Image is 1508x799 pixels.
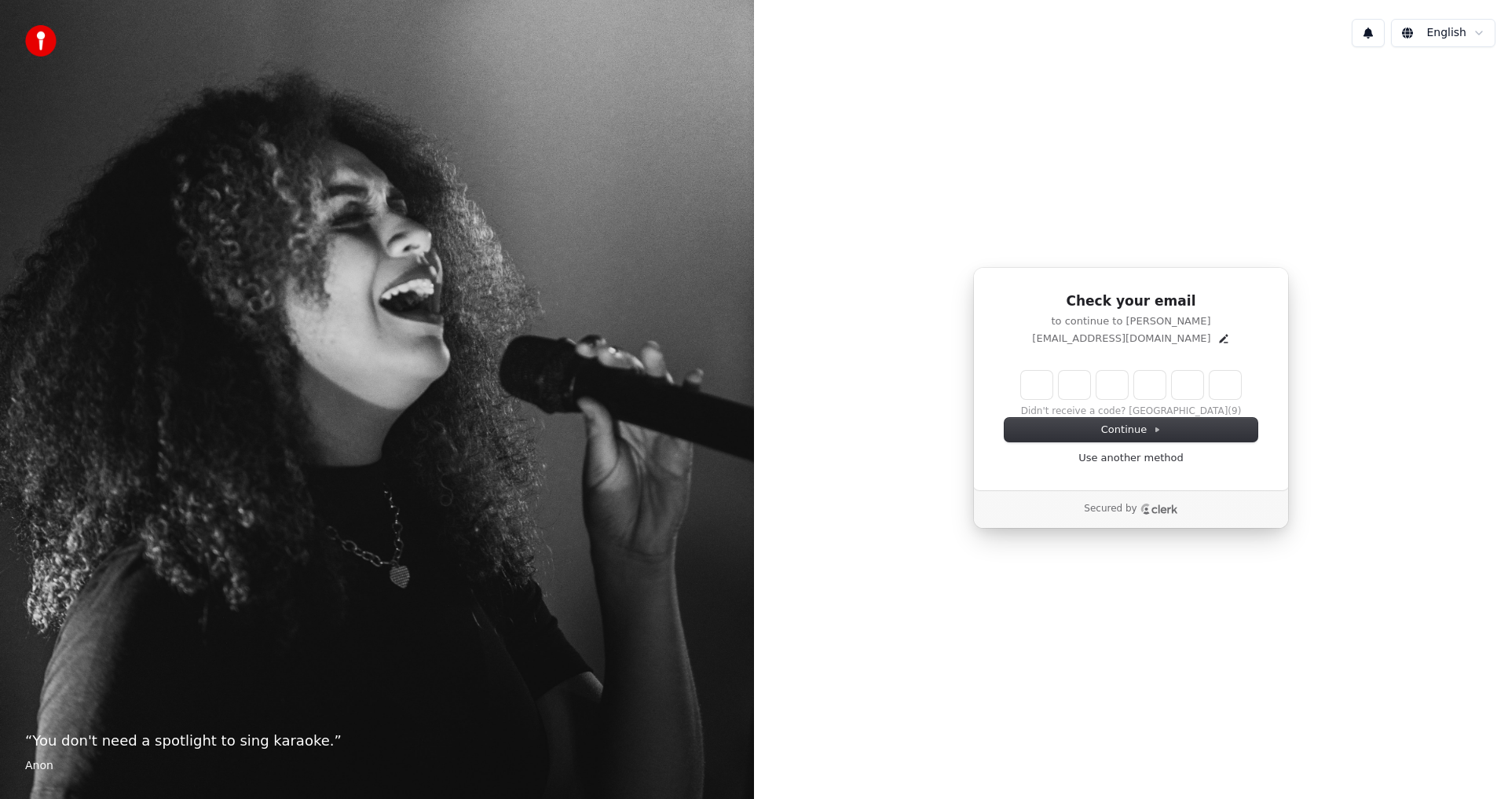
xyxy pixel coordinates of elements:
[25,758,729,774] footer: Anon
[1005,292,1257,311] h1: Check your email
[1101,423,1161,437] span: Continue
[1021,371,1241,399] input: Enter verification code
[1005,418,1257,442] button: Continue
[1140,504,1178,515] a: Clerk logo
[1032,332,1210,346] p: [EMAIL_ADDRESS][DOMAIN_NAME]
[25,730,729,752] p: “ You don't need a spotlight to sing karaoke. ”
[1217,332,1230,345] button: Edit
[1078,451,1184,465] a: Use another method
[25,25,57,57] img: youka
[1005,314,1257,328] p: to continue to [PERSON_NAME]
[1084,503,1136,515] p: Secured by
